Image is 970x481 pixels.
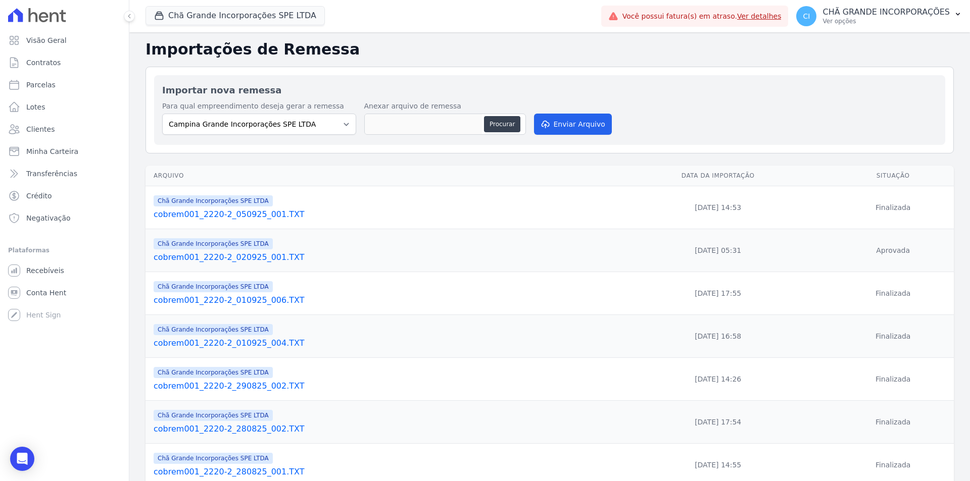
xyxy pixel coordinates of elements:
[26,265,64,276] span: Recebíveis
[4,52,125,73] a: Contratos
[154,251,600,263] a: cobrem001_2220-2_020925_001.TXT
[10,447,34,471] div: Open Intercom Messenger
[604,315,832,358] td: [DATE] 16:58
[4,283,125,303] a: Conta Hent
[145,40,954,59] h2: Importações de Remessa
[154,324,273,335] span: Chã Grande Incorporações SPE LTDA
[26,213,71,223] span: Negativação
[162,83,937,97] h2: Importar nova remessa
[154,466,600,478] a: cobrem001_2220-2_280825_001.TXT
[154,195,273,206] span: Chã Grande Incorporações SPE LTDA
[364,101,526,112] label: Anexar arquivo de remessa
[26,124,55,134] span: Clientes
[534,114,612,135] button: Enviar Arquivo
[832,315,954,358] td: Finalizada
[832,358,954,401] td: Finalizada
[4,119,125,139] a: Clientes
[604,272,832,315] td: [DATE] 17:55
[604,229,832,272] td: [DATE] 05:31
[154,238,273,249] span: Chã Grande Incorporações SPE LTDA
[26,80,56,90] span: Parcelas
[154,294,600,306] a: cobrem001_2220-2_010925_006.TXT
[26,35,67,45] span: Visão Geral
[154,423,600,435] a: cobrem001_2220-2_280825_002.TXT
[832,229,954,272] td: Aprovada
[803,13,810,20] span: CI
[154,453,273,464] span: Chã Grande Incorporações SPE LTDA
[604,166,832,186] th: Data da Importação
[26,169,77,179] span: Transferências
[622,11,782,22] span: Você possui fatura(s) em atraso.
[154,281,273,292] span: Chã Grande Incorporações SPE LTDA
[822,7,950,17] p: CHÃ GRANDE INCORPORAÇÕES
[145,6,325,25] button: Chã Grande Incorporações SPE LTDA
[162,101,356,112] label: Para qual empreendimento deseja gerar a remessa
[832,166,954,186] th: Situação
[788,2,970,30] button: CI CHÃ GRANDE INCORPORAÇÕES Ver opções
[4,97,125,117] a: Lotes
[604,401,832,444] td: [DATE] 17:54
[8,244,121,256] div: Plataformas
[154,367,273,378] span: Chã Grande Incorporações SPE LTDA
[26,102,45,112] span: Lotes
[154,337,600,349] a: cobrem001_2220-2_010925_004.TXT
[26,191,52,201] span: Crédito
[4,186,125,206] a: Crédito
[4,164,125,184] a: Transferências
[4,260,125,281] a: Recebíveis
[26,288,66,298] span: Conta Hent
[737,12,782,20] a: Ver detalhes
[604,186,832,229] td: [DATE] 14:53
[4,30,125,50] a: Visão Geral
[145,166,604,186] th: Arquivo
[822,17,950,25] p: Ver opções
[4,75,125,95] a: Parcelas
[26,146,78,156] span: Minha Carteira
[832,401,954,444] td: Finalizada
[154,208,600,221] a: cobrem001_2220-2_050925_001.TXT
[154,380,600,392] a: cobrem001_2220-2_290825_002.TXT
[4,141,125,162] a: Minha Carteira
[832,272,954,315] td: Finalizada
[832,186,954,229] td: Finalizada
[604,358,832,401] td: [DATE] 14:26
[4,208,125,228] a: Negativação
[484,116,520,132] button: Procurar
[154,410,273,421] span: Chã Grande Incorporações SPE LTDA
[26,58,61,68] span: Contratos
